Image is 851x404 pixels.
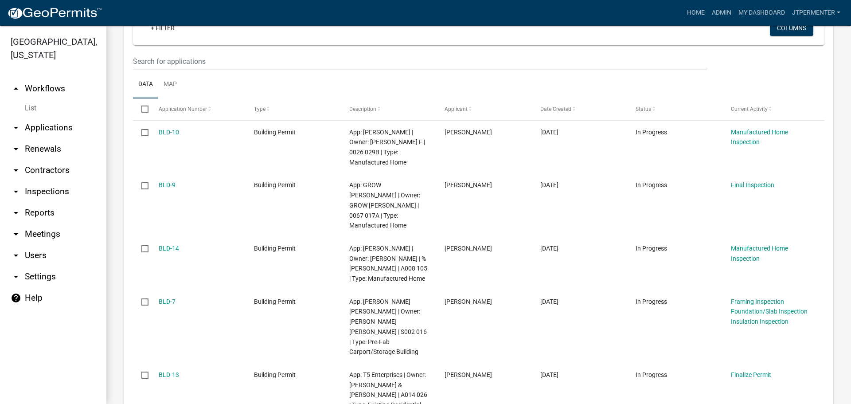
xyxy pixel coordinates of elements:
[349,106,376,112] span: Description
[150,98,245,120] datatable-header-cell: Application Number
[627,98,722,120] datatable-header-cell: Status
[349,129,425,166] span: App: CROSBY LINDA F | Owner: CROSBY LINDA F | 0026 029B | Type: Manufactured Home
[445,298,492,305] span: Travis Corey Raybon
[540,298,558,305] span: 06/27/2022
[254,245,296,252] span: Building Permit
[254,181,296,188] span: Building Permit
[540,371,558,378] span: 06/23/2022
[540,245,558,252] span: 06/28/2022
[349,181,420,229] span: App: GROW DONALD | Owner: GROW DONALD | 0067 017A | Type: Manufactured Home
[445,371,492,378] span: lawrence Thomas
[436,98,531,120] datatable-header-cell: Applicant
[341,98,436,120] datatable-header-cell: Description
[731,371,771,378] a: Finalize Permit
[349,298,427,356] span: App: RAYBON TRAVIS COREY | Owner: RAYBON TRAVIS COREY | S002 016 | Type: Pre-Fab Carport/Storage ...
[133,52,707,71] input: Search for applications
[731,318,789,325] a: Insulation Inspection
[636,298,667,305] span: In Progress
[731,298,784,305] a: Framing Inspection
[11,229,21,239] i: arrow_drop_down
[540,106,571,112] span: Date Created
[159,106,207,112] span: Application Number
[159,245,179,252] a: BLD-14
[731,129,788,146] a: Manufactured Home Inspection
[11,186,21,197] i: arrow_drop_down
[636,245,667,252] span: In Progress
[254,371,296,378] span: Building Permit
[11,293,21,303] i: help
[159,181,176,188] a: BLD-9
[445,106,468,112] span: Applicant
[159,298,176,305] a: BLD-7
[445,129,492,136] span: Linda F Crosby
[708,4,735,21] a: Admin
[731,106,768,112] span: Current Activity
[731,181,774,188] a: Final Inspection
[11,165,21,176] i: arrow_drop_down
[445,181,492,188] span: Donald Grow
[254,129,296,136] span: Building Permit
[636,129,667,136] span: In Progress
[540,129,558,136] span: 07/18/2022
[11,122,21,133] i: arrow_drop_down
[636,106,651,112] span: Status
[144,20,182,36] a: + Filter
[11,144,21,154] i: arrow_drop_down
[731,308,808,315] a: Foundation/Slab Inspection
[770,20,813,36] button: Columns
[636,371,667,378] span: In Progress
[636,181,667,188] span: In Progress
[731,245,788,262] a: Manufactured Home Inspection
[254,106,265,112] span: Type
[349,245,427,282] span: App: Necole Wright | Owner: BEA EMANUEL JR | % GEORGE BEA JORNE | A008 105 | Type: Manufactured Home
[133,98,150,120] datatable-header-cell: Select
[735,4,789,21] a: My Dashboard
[159,129,179,136] a: BLD-10
[11,250,21,261] i: arrow_drop_down
[133,71,158,99] a: Data
[445,245,492,252] span: Necole Wright
[531,98,627,120] datatable-header-cell: Date Created
[11,271,21,282] i: arrow_drop_down
[11,83,21,94] i: arrow_drop_up
[246,98,341,120] datatable-header-cell: Type
[158,71,182,99] a: Map
[722,98,818,120] datatable-header-cell: Current Activity
[789,4,844,21] a: jtpermenter
[540,181,558,188] span: 07/07/2022
[11,208,21,218] i: arrow_drop_down
[254,298,296,305] span: Building Permit
[683,4,708,21] a: Home
[159,371,179,378] a: BLD-13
